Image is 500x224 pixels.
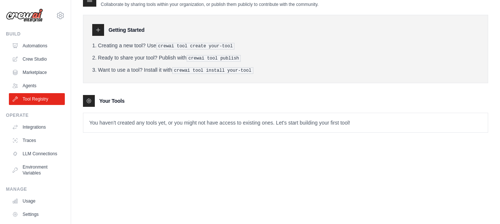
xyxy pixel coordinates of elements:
div: Build [6,31,65,37]
a: LLM Connections [9,148,65,160]
a: Settings [9,208,65,220]
li: Want to use a tool? Install it with [92,66,479,74]
div: Manage [6,186,65,192]
a: Agents [9,80,65,92]
div: Operate [6,112,65,118]
img: Logo [6,9,43,23]
li: Creating a new tool? Use [92,42,479,50]
li: Ready to share your tool? Publish with [92,54,479,62]
a: Marketplace [9,67,65,78]
p: Collaborate by sharing tools within your organization, or publish them publicly to contribute wit... [101,1,319,7]
a: Crew Studio [9,53,65,65]
pre: crewai tool publish [187,55,241,62]
h3: Your Tools [99,97,124,105]
a: Integrations [9,121,65,133]
pre: crewai tool install your-tool [172,67,253,74]
a: Environment Variables [9,161,65,179]
p: You haven't created any tools yet, or you might not have access to existing ones. Let's start bui... [83,113,488,132]
h3: Getting Started [109,26,144,34]
a: Usage [9,195,65,207]
a: Traces [9,135,65,146]
a: Tool Registry [9,93,65,105]
pre: crewai tool create your-tool [156,43,235,50]
a: Automations [9,40,65,52]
